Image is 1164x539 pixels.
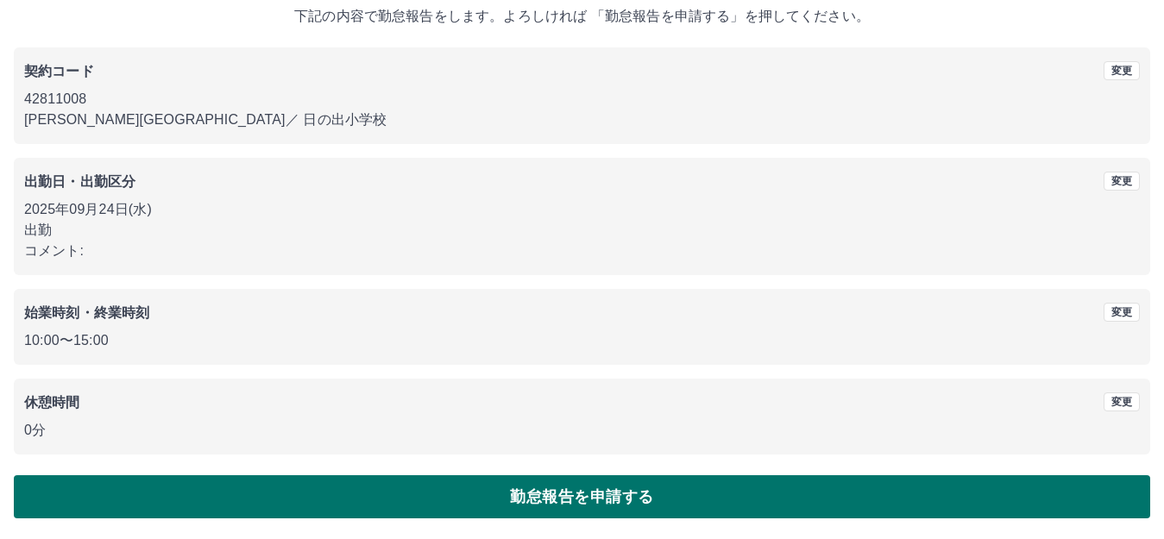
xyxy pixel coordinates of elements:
[24,241,1140,261] p: コメント:
[24,330,1140,351] p: 10:00 〜 15:00
[1104,172,1140,191] button: 変更
[24,420,1140,441] p: 0分
[1104,61,1140,80] button: 変更
[24,395,80,410] b: 休憩時間
[24,89,1140,110] p: 42811008
[24,305,149,320] b: 始業時刻・終業時刻
[1104,303,1140,322] button: 変更
[24,220,1140,241] p: 出勤
[24,110,1140,130] p: [PERSON_NAME][GEOGRAPHIC_DATA] ／ 日の出小学校
[1104,392,1140,411] button: 変更
[24,64,94,78] b: 契約コード
[24,174,135,189] b: 出勤日・出勤区分
[14,6,1150,27] p: 下記の内容で勤怠報告をします。よろしければ 「勤怠報告を申請する」を押してください。
[14,475,1150,518] button: 勤怠報告を申請する
[24,199,1140,220] p: 2025年09月24日(水)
